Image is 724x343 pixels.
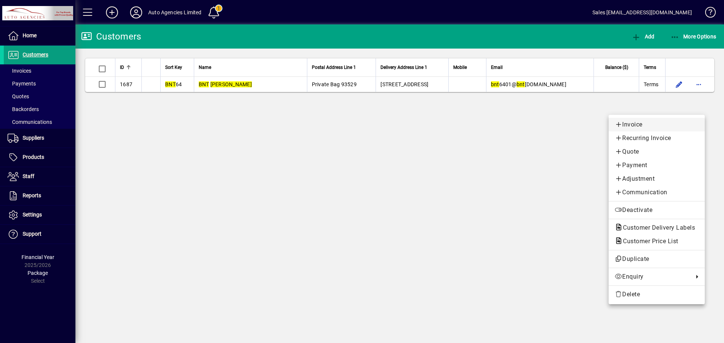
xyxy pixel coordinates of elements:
span: Delete [615,290,699,299]
span: Customer Price List [615,238,682,245]
span: Duplicate [615,255,699,264]
span: Communication [615,188,699,197]
span: Quote [615,147,699,156]
span: Enquiry [615,272,690,281]
span: Recurring Invoice [615,134,699,143]
span: Adjustment [615,174,699,183]
span: Deactivate [615,206,699,215]
button: Deactivate customer [609,203,705,217]
span: Payment [615,161,699,170]
span: Invoice [615,120,699,129]
span: Customer Delivery Labels [615,224,699,231]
